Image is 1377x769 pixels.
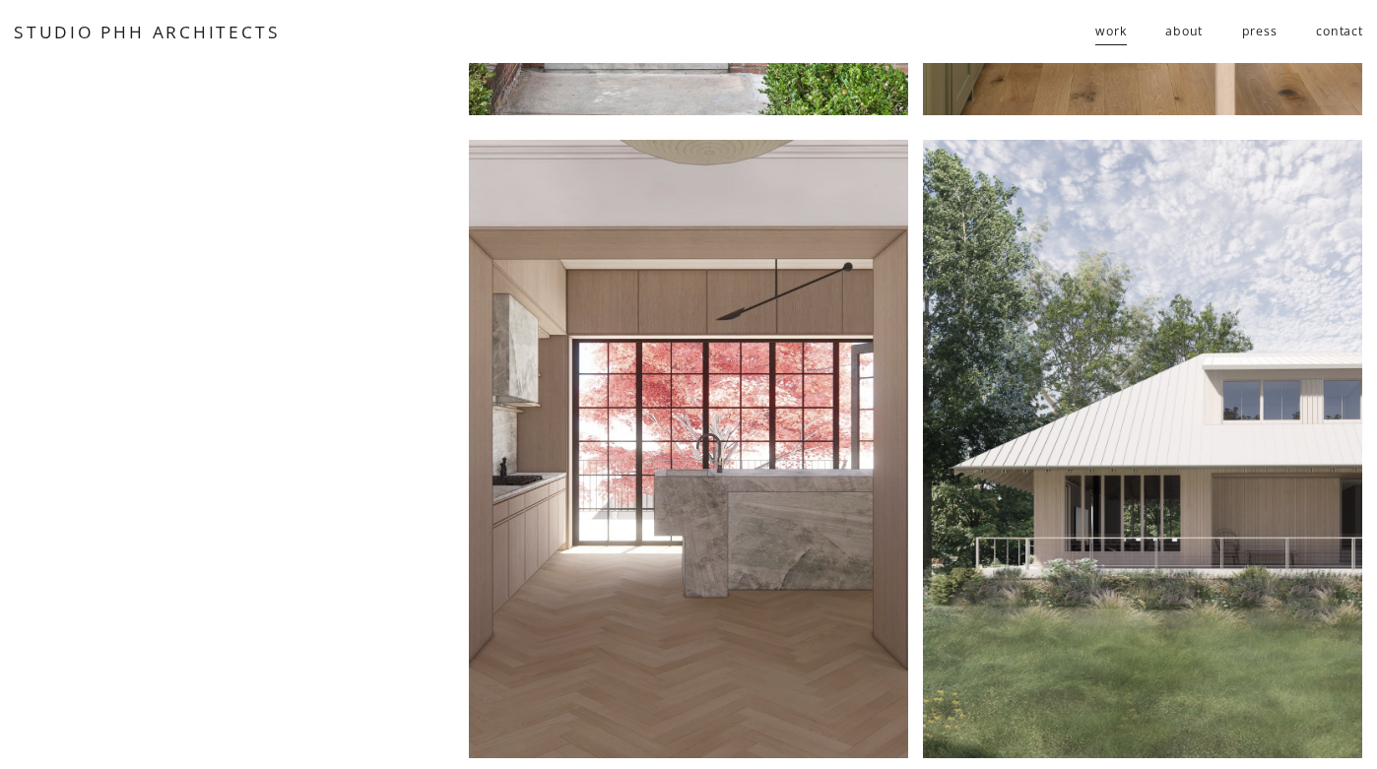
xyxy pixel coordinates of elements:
a: folder dropdown [1095,15,1126,47]
a: contact [1316,15,1363,47]
a: press [1242,15,1278,47]
span: work [1095,17,1126,47]
a: STUDIO PHH ARCHITECTS [14,20,280,43]
a: about [1165,15,1203,47]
